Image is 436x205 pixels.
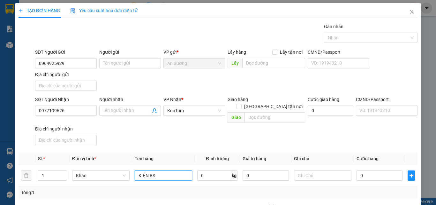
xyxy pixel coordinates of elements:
[357,156,379,161] span: Cước hàng
[35,81,97,91] input: Địa chỉ của người gửi
[35,135,97,145] input: Địa chỉ của người nhận
[403,3,421,21] button: Close
[70,8,138,13] span: Yêu cầu xuất hóa đơn điện tử
[35,125,97,132] div: Địa chỉ người nhận
[99,49,161,56] div: Người gửi
[228,97,248,102] span: Giao hàng
[99,96,161,103] div: Người nhận
[152,108,157,113] span: user-add
[308,106,353,116] input: Cước giao hàng
[57,46,65,55] span: SL
[163,97,181,102] span: VP Nhận
[277,49,305,56] span: Lấy tận nơi
[35,96,97,103] div: SĐT Người Nhận
[5,6,15,13] span: Gửi:
[5,5,39,21] div: An Sương
[308,49,369,56] div: CMND/Passport
[167,59,221,68] span: An Sương
[21,170,31,181] button: delete
[76,171,126,180] span: Khác
[356,96,417,103] div: CMND/Passport
[206,156,229,161] span: Định lượng
[228,50,246,55] span: Lấy hàng
[43,5,90,13] div: KonTum
[19,8,23,13] span: plus
[21,189,169,196] div: Tổng: 1
[163,49,225,56] div: VP gửi
[43,6,58,13] span: Nhận:
[5,46,90,54] div: Tên hàng: BAO ( : 1 )
[243,170,289,181] input: 0
[243,156,266,161] span: Giá trị hàng
[70,8,75,13] img: icon
[38,156,43,161] span: SL
[228,112,244,122] span: Giao
[242,103,305,110] span: [GEOGRAPHIC_DATA] tận nơi
[408,170,415,181] button: plus
[324,24,343,29] label: Gán nhãn
[42,35,51,42] span: CC :
[42,34,91,43] div: 40.000
[43,21,90,30] div: 0359396724
[408,173,415,178] span: plus
[242,58,305,68] input: Dọc đường
[135,170,192,181] input: VD: Bàn, Ghế
[35,71,97,78] div: Địa chỉ người gửi
[135,156,154,161] span: Tên hàng
[308,97,339,102] label: Cước giao hàng
[72,156,96,161] span: Đơn vị tính
[167,106,221,115] span: KonTum
[291,153,354,165] th: Ghi chú
[43,13,90,21] div: a.trang
[231,170,237,181] span: kg
[35,49,97,56] div: SĐT Người Gửi
[244,112,305,122] input: Dọc đường
[409,9,414,14] span: close
[228,58,242,68] span: Lấy
[294,170,351,181] input: Ghi Chú
[19,8,60,13] span: TẠO ĐƠN HÀNG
